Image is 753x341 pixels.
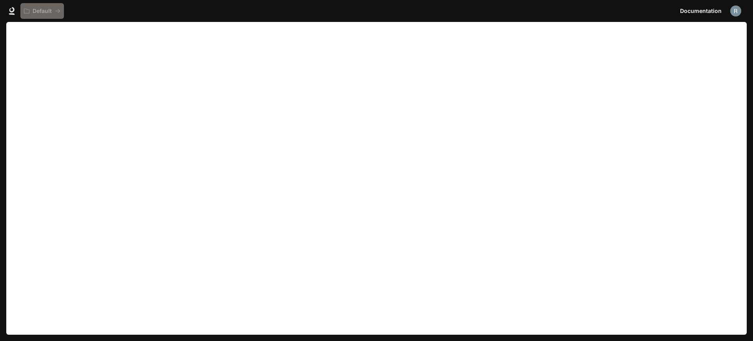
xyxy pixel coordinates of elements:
span: Documentation [680,6,722,16]
p: Default [33,8,52,15]
button: All workspaces [20,3,64,19]
iframe: Documentation [6,22,747,341]
img: User avatar [730,5,741,16]
button: User avatar [728,3,744,19]
a: Documentation [677,3,725,19]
